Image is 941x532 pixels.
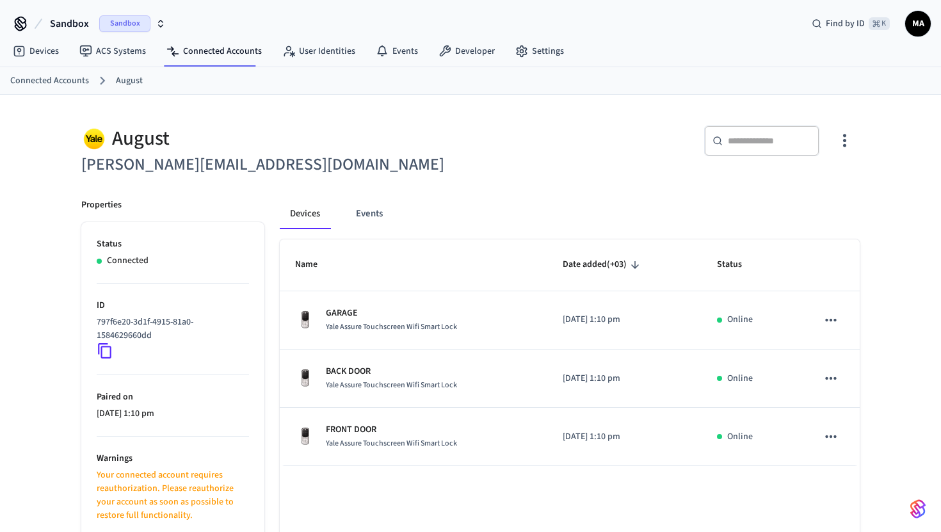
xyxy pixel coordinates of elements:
a: Connected Accounts [10,74,89,88]
p: Properties [81,198,122,212]
table: sticky table [280,239,860,466]
span: MA [906,12,929,35]
p: Warnings [97,452,249,465]
div: August [81,125,463,152]
span: Name [295,255,334,275]
img: Yale Assure Touchscreen Wifi Smart Lock, Satin Nickel, Front [295,426,316,447]
div: Find by ID⌘ K [801,12,900,35]
p: [DATE] 1:10 pm [563,313,686,326]
a: Connected Accounts [156,40,272,63]
span: Status [717,255,759,275]
p: Your connected account requires reauthorization. Please reauthorize your account as soon as possi... [97,469,249,522]
span: Find by ID [826,17,865,30]
button: MA [905,11,931,36]
img: Yale Assure Touchscreen Wifi Smart Lock, Satin Nickel, Front [295,368,316,389]
p: [DATE] 1:10 pm [97,407,249,421]
span: Yale Assure Touchscreen Wifi Smart Lock [326,438,457,449]
img: Yale Logo, Square [81,125,107,152]
img: Yale Assure Touchscreen Wifi Smart Lock, Satin Nickel, Front [295,310,316,330]
p: Online [727,430,753,444]
a: Devices [3,40,69,63]
p: FRONT DOOR [326,423,457,437]
button: Events [346,198,393,229]
img: SeamLogoGradient.69752ec5.svg [910,499,926,519]
p: Connected [107,254,149,268]
span: Yale Assure Touchscreen Wifi Smart Lock [326,380,457,391]
span: ⌘ K [869,17,890,30]
span: Date added(+03) [563,255,643,275]
p: Paired on [97,391,249,404]
span: Sandbox [50,16,89,31]
button: Devices [280,198,330,229]
p: Status [97,238,249,251]
a: User Identities [272,40,366,63]
p: BACK DOOR [326,365,457,378]
h6: [PERSON_NAME][EMAIL_ADDRESS][DOMAIN_NAME] [81,152,463,178]
a: Settings [505,40,574,63]
span: Sandbox [99,15,150,32]
div: connected account tabs [280,198,860,229]
a: Developer [428,40,505,63]
a: ACS Systems [69,40,156,63]
p: Online [727,372,753,385]
a: Events [366,40,428,63]
p: GARAGE [326,307,457,320]
p: Online [727,313,753,326]
span: Yale Assure Touchscreen Wifi Smart Lock [326,321,457,332]
p: [DATE] 1:10 pm [563,372,686,385]
p: 797f6e20-3d1f-4915-81a0-1584629660dd [97,316,244,343]
p: ID [97,299,249,312]
p: [DATE] 1:10 pm [563,430,686,444]
a: August [116,74,143,88]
